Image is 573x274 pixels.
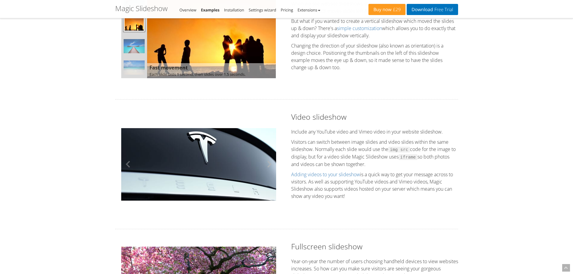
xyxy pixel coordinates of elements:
b: Fast movement [149,64,274,72]
a: Buy now£29 [368,4,405,15]
code: iframe [399,154,417,160]
a: Extensions [297,7,320,13]
img: maldives1.jpg [124,39,145,53]
a: Examples [201,7,220,13]
a: simple customization [337,25,382,32]
a: Settings wizard [249,7,276,13]
p: Visitors can switch between image slides and video slides within the same slideshow. Normally eac... [291,138,458,168]
a: Overview [180,7,196,13]
a: Installation [224,7,244,13]
span: Each slide lasts 1 second, then slides over 1.5 seconds. [147,63,276,78]
img: Video slideshow example [121,128,276,201]
h2: Video slideshow [291,112,458,122]
p: Include any YouTube video and Vimeo video in your website slideshow. [291,128,458,135]
p: But what if you wanted to create a vertical slideshow which moved the slides up & down? There's a... [291,17,458,39]
code: img src [388,147,410,152]
a: DownloadFree Trial [407,4,458,15]
p: Changing the direction of your slideshow (also known as orientation) is a design choice. Position... [291,42,458,71]
a: Adding videos to your slideshow [291,171,360,178]
img: maldives5.jpg [124,60,145,75]
span: £29 [392,7,401,12]
p: is a quick way to get your message across to visitors. As well as supporting YouTube videos and V... [291,171,458,200]
span: Free Trial [433,7,453,12]
h1: Magic Slideshow [115,5,168,12]
a: Pricing [281,7,293,13]
h2: Fullscreen slideshow [291,241,458,252]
